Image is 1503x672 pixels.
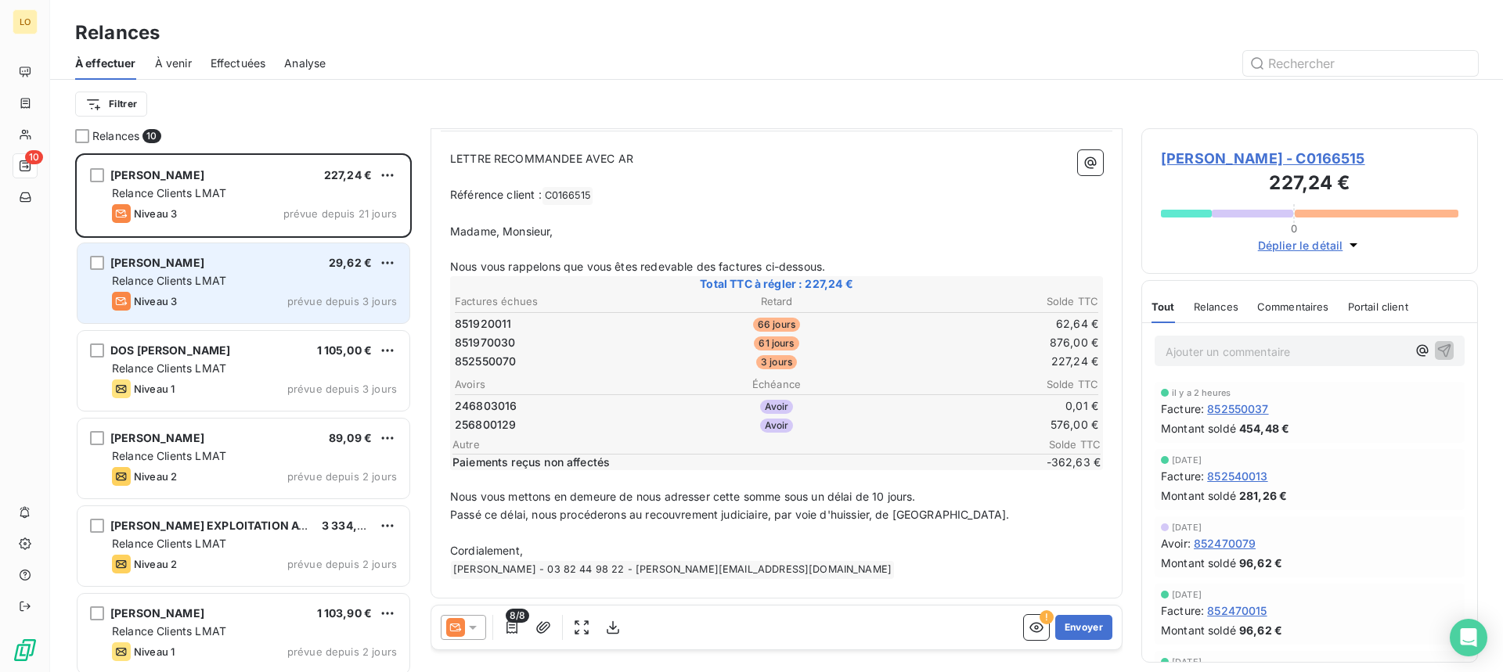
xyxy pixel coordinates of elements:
span: 454,48 € [1239,420,1289,437]
span: [PERSON_NAME] [110,606,204,620]
span: 3 334,22 € [322,519,382,532]
span: [PERSON_NAME] [110,431,204,444]
span: Nous vous rappelons que vous êtes redevable des factures ci-dessous. [450,260,825,273]
span: Relance Clients LMAT [112,624,226,638]
td: 62,64 € [885,315,1099,332]
span: Niveau 3 [134,295,177,307]
span: 8/8 [506,609,529,623]
span: prévue depuis 21 jours [283,207,397,220]
span: 89,09 € [329,431,372,444]
button: Filtrer [75,92,147,117]
th: Solde TTC [885,293,1099,310]
span: Relance Clients LMAT [112,537,226,550]
span: Relance Clients LMAT [112,361,226,375]
span: 851920011 [455,316,511,332]
td: 256800129 [454,416,668,433]
span: 0 [1291,222,1297,235]
td: 246803016 [454,397,668,415]
span: [PERSON_NAME] [110,256,204,269]
td: 0,01 € [885,397,1099,415]
span: il y a 2 heures [1172,388,1231,397]
span: LETTRE RECOMMANDEE AVEC AR [450,152,633,165]
span: Cordialement, [450,544,523,557]
span: 1 105,00 € [317,343,373,357]
span: Relance Clients LMAT [112,186,226,199]
span: Relances [92,128,139,144]
span: Avoir : [1161,535,1191,552]
span: Niveau 1 [134,645,175,658]
span: 29,62 € [329,256,372,269]
span: Relance Clients LMAT [112,274,226,287]
span: Montant soldé [1161,555,1236,571]
span: [DATE] [1172,455,1202,465]
th: Solde TTC [885,376,1099,393]
span: -362,63 € [1007,455,1101,470]
span: 851970030 [455,335,515,350]
span: prévue depuis 3 jours [287,295,397,307]
span: Niveau 2 [134,558,177,570]
span: C0166515 [542,187,593,205]
th: Factures échues [454,293,668,310]
span: À venir [155,56,192,71]
span: Niveau 1 [134,383,175,395]
button: Déplier le détail [1253,236,1367,254]
span: Relances [1194,300,1238,313]
button: Envoyer [1055,615,1112,640]
span: 96,62 € [1239,555,1282,571]
th: Avoirs [454,376,668,393]
span: 96,62 € [1239,622,1282,638]
span: Facture : [1161,602,1204,619]
span: [PERSON_NAME] EXPLOITATION AGRICOLE [110,519,348,532]
span: prévue depuis 3 jours [287,383,397,395]
span: 852550037 [1207,401,1268,417]
span: 10 [142,129,160,143]
th: Retard [669,293,883,310]
input: Rechercher [1243,51,1478,76]
span: Montant soldé [1161,487,1236,504]
span: Montant soldé [1161,622,1236,638]
span: À effectuer [75,56,136,71]
th: Échéance [669,376,883,393]
span: Analyse [284,56,326,71]
span: Référence client : [450,188,542,201]
td: 576,00 € [885,416,1099,433]
td: 876,00 € [885,334,1099,351]
span: 227,24 € [324,168,372,181]
span: 3 jours [756,355,797,369]
span: [DATE] [1172,590,1202,599]
span: Facture : [1161,468,1204,484]
span: Madame, Monsieur, [450,225,553,238]
span: Relance Clients LMAT [112,449,226,462]
span: DOS [PERSON_NAME] [110,343,231,357]
span: Déplier le détail [1258,237,1343,253]
div: LO [13,9,38,34]
span: 852470015 [1207,602,1267,619]
span: [DATE] [1172,657,1202,667]
span: Autre [452,438,1007,451]
span: 61 jours [754,336,798,350]
span: 852550070 [455,354,516,369]
span: Nous vous mettons en demeure de nous adresser cette somme sous un délai de 10 jours. [450,490,916,503]
span: prévue depuis 2 jours [287,645,397,658]
span: Avoir [760,419,794,433]
span: Passé ce délai, nous procéderons au recouvrement judiciaire, par voie d'huissier, de [GEOGRAPHIC_... [450,508,1009,521]
span: prévue depuis 2 jours [287,470,397,483]
span: Tout [1152,300,1175,313]
img: Logo LeanPay [13,638,38,663]
div: Open Intercom Messenger [1450,619,1487,656]
span: 1 103,90 € [317,606,373,620]
span: Niveau 3 [134,207,177,220]
span: Avoir [760,400,794,414]
h3: Relances [75,19,160,47]
span: 66 jours [753,318,800,332]
span: 852470079 [1194,535,1256,552]
span: Solde TTC [1007,438,1101,451]
div: grid [75,153,412,672]
span: [PERSON_NAME] [110,168,204,181]
h3: 227,24 € [1161,169,1458,200]
span: Portail client [1348,300,1408,313]
span: [PERSON_NAME] - 03 82 44 98 22 - [PERSON_NAME][EMAIL_ADDRESS][DOMAIN_NAME] [451,561,894,579]
span: [PERSON_NAME] - C0166515 [1161,148,1458,169]
span: Montant soldé [1161,420,1236,437]
span: Commentaires [1257,300,1329,313]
